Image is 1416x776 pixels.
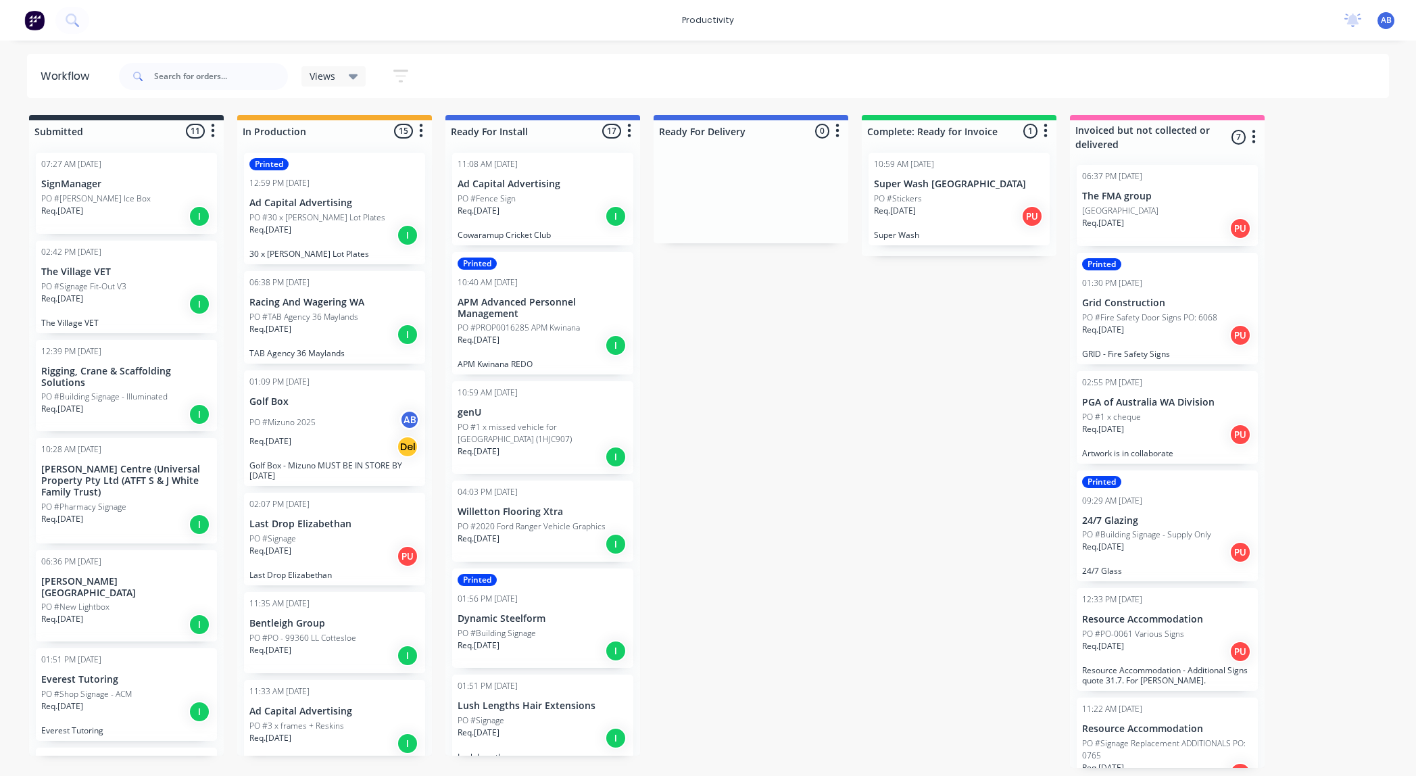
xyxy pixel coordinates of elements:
[249,158,289,170] div: Printed
[249,435,291,447] p: Req. [DATE]
[1077,588,1258,691] div: 12:33 PM [DATE]Resource AccommodationPO #PO-0061 Various SignsReq.[DATE]PUResource Accommodation ...
[1082,737,1252,762] p: PO #Signage Replacement ADDITIONALS PO: 0765
[189,514,210,535] div: I
[1082,349,1252,359] p: GRID - Fire Safety Signs
[1082,377,1142,389] div: 02:55 PM [DATE]
[397,224,418,246] div: I
[452,252,633,375] div: Printed10:40 AM [DATE]APM Advanced Personnel ManagementPO #PROP0016285 APM KwinanaReq.[DATE]IAPM ...
[1082,762,1124,774] p: Req. [DATE]
[310,69,335,83] span: Views
[675,10,741,30] div: productivity
[249,311,358,323] p: PO #TAB Agency 36 Maylands
[1229,641,1251,662] div: PU
[874,178,1044,190] p: Super Wash [GEOGRAPHIC_DATA]
[249,396,420,408] p: Golf Box
[458,520,606,533] p: PO #2020 Ford Ranger Vehicle Graphics
[1082,324,1124,336] p: Req. [DATE]
[869,153,1050,245] div: 10:59 AM [DATE]Super Wash [GEOGRAPHIC_DATA]PO #StickersReq.[DATE]PUSuper Wash
[41,688,132,700] p: PO #Shop Signage - ACM
[41,205,83,217] p: Req. [DATE]
[1082,495,1142,507] div: 09:29 AM [DATE]
[397,545,418,567] div: PU
[1082,411,1141,423] p: PO #1 x cheque
[605,640,627,662] div: I
[1082,566,1252,576] p: 24/7 Glass
[1082,476,1121,488] div: Printed
[458,258,497,270] div: Printed
[1082,703,1142,715] div: 11:22 AM [DATE]
[249,720,344,732] p: PO #3 x frames + Reskins
[189,293,210,315] div: I
[1229,541,1251,563] div: PU
[41,391,168,403] p: PO #Building Signage - Illuminated
[1082,529,1211,541] p: PO #Building Signage - Supply Only
[189,614,210,635] div: I
[41,68,96,84] div: Workflow
[1381,14,1392,26] span: AB
[249,297,420,308] p: Racing And Wagering WA
[41,293,83,305] p: Req. [DATE]
[397,324,418,345] div: I
[1082,170,1142,183] div: 06:37 PM [DATE]
[605,335,627,356] div: I
[249,732,291,744] p: Req. [DATE]
[244,592,425,673] div: 11:35 AM [DATE]Bentleigh GroupPO #PO - 99360 LL CottesloeReq.[DATE]I
[249,533,296,545] p: PO #Signage
[249,224,291,236] p: Req. [DATE]
[249,706,420,717] p: Ad Capital Advertising
[458,178,628,190] p: Ad Capital Advertising
[24,10,45,30] img: Factory
[41,178,212,190] p: SignManager
[458,714,504,727] p: PO #Signage
[458,639,499,652] p: Req. [DATE]
[1082,665,1252,685] p: Resource Accommodation - Additional Signs quote 31.7. For [PERSON_NAME].
[458,230,628,240] p: Cowaramup Cricket Club
[41,158,101,170] div: 07:27 AM [DATE]
[458,533,499,545] p: Req. [DATE]
[605,205,627,227] div: I
[41,403,83,415] p: Req. [DATE]
[244,370,425,487] div: 01:09 PM [DATE]Golf BoxPO #Mizuno 2025ABReq.[DATE]DelGolf Box - Mizuno MUST BE IN STORE BY [DATE]
[36,648,217,741] div: 01:51 PM [DATE]Everest TutoringPO #Shop Signage - ACMReq.[DATE]IEverest Tutoring
[41,443,101,456] div: 10:28 AM [DATE]
[41,613,83,625] p: Req. [DATE]
[41,654,101,666] div: 01:51 PM [DATE]
[1082,541,1124,553] p: Req. [DATE]
[1077,165,1258,246] div: 06:37 PM [DATE]The FMA group[GEOGRAPHIC_DATA]Req.[DATE]PU
[249,498,310,510] div: 02:07 PM [DATE]
[1082,628,1184,640] p: PO #PO-0061 Various Signs
[605,533,627,555] div: I
[874,158,934,170] div: 10:59 AM [DATE]
[36,438,217,543] div: 10:28 AM [DATE][PERSON_NAME] Centre (Universal Property Pty Ltd (ATFT S & J White Family Trust)PO...
[1082,258,1121,270] div: Printed
[458,627,536,639] p: PO #Building Signage
[1077,371,1258,464] div: 02:55 PM [DATE]PGA of Australia WA DivisionPO #1 x chequeReq.[DATE]PUArtwork is in collaborate
[458,506,628,518] p: Willetton Flooring Xtra
[41,753,101,765] div: 01:18 PM [DATE]
[458,387,518,399] div: 10:59 AM [DATE]
[1082,297,1252,309] p: Grid Construction
[189,404,210,425] div: I
[1082,397,1252,408] p: PGA of Australia WA Division
[36,340,217,432] div: 12:39 PM [DATE]Rigging, Crane & Scaffolding SolutionsPO #Building Signage - IlluminatedReq.[DATE]I
[1082,640,1124,652] p: Req. [DATE]
[458,486,518,498] div: 04:03 PM [DATE]
[249,460,420,481] p: Golf Box - Mizuno MUST BE IN STORE BY [DATE]
[1229,424,1251,445] div: PU
[249,276,310,289] div: 06:38 PM [DATE]
[458,727,499,739] p: Req. [DATE]
[458,193,516,205] p: PO #Fence Sign
[36,550,217,642] div: 06:36 PM [DATE][PERSON_NAME] [GEOGRAPHIC_DATA]PO #New LightboxReq.[DATE]I
[452,675,633,767] div: 01:51 PM [DATE]Lush Lengths Hair ExtensionsPO #SignageReq.[DATE]ILush Lengths.
[1082,614,1252,625] p: Resource Accommodation
[249,416,316,429] p: PO #Mizuno 2025
[41,281,126,293] p: PO #Signage Fit-Out V3
[399,410,420,430] div: AB
[1082,515,1252,527] p: 24/7 Glazing
[397,436,418,458] div: Del
[874,193,922,205] p: PO #Stickers
[154,63,288,90] input: Search for orders...
[249,570,420,580] p: Last Drop Elizabethan
[36,241,217,333] div: 02:42 PM [DATE]The Village VETPO #Signage Fit-Out V3Req.[DATE]IThe Village VET
[249,632,356,644] p: PO #PO - 99360 LL Cottesloe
